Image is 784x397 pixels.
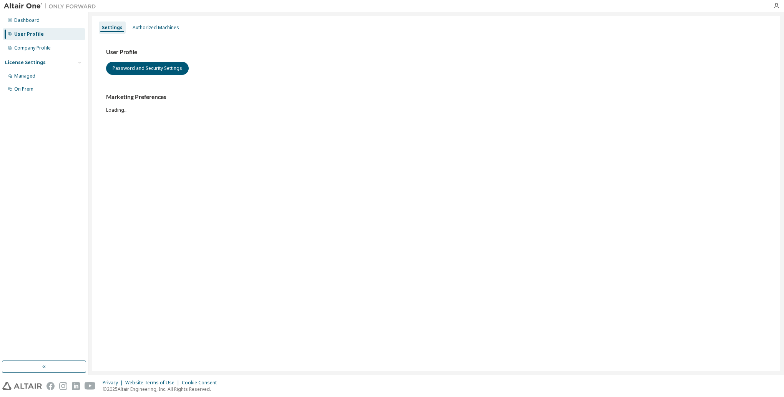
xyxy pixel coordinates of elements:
[102,25,123,31] div: Settings
[133,25,179,31] div: Authorized Machines
[47,382,55,390] img: facebook.svg
[14,17,40,23] div: Dashboard
[4,2,100,10] img: Altair One
[59,382,67,390] img: instagram.svg
[85,382,96,390] img: youtube.svg
[14,31,44,37] div: User Profile
[106,48,766,56] h3: User Profile
[103,386,221,392] p: © 2025 Altair Engineering, Inc. All Rights Reserved.
[14,45,51,51] div: Company Profile
[5,60,46,66] div: License Settings
[106,93,766,113] div: Loading...
[2,382,42,390] img: altair_logo.svg
[125,380,182,386] div: Website Terms of Use
[106,62,189,75] button: Password and Security Settings
[14,86,33,92] div: On Prem
[182,380,221,386] div: Cookie Consent
[14,73,35,79] div: Managed
[103,380,125,386] div: Privacy
[72,382,80,390] img: linkedin.svg
[106,93,766,101] h3: Marketing Preferences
